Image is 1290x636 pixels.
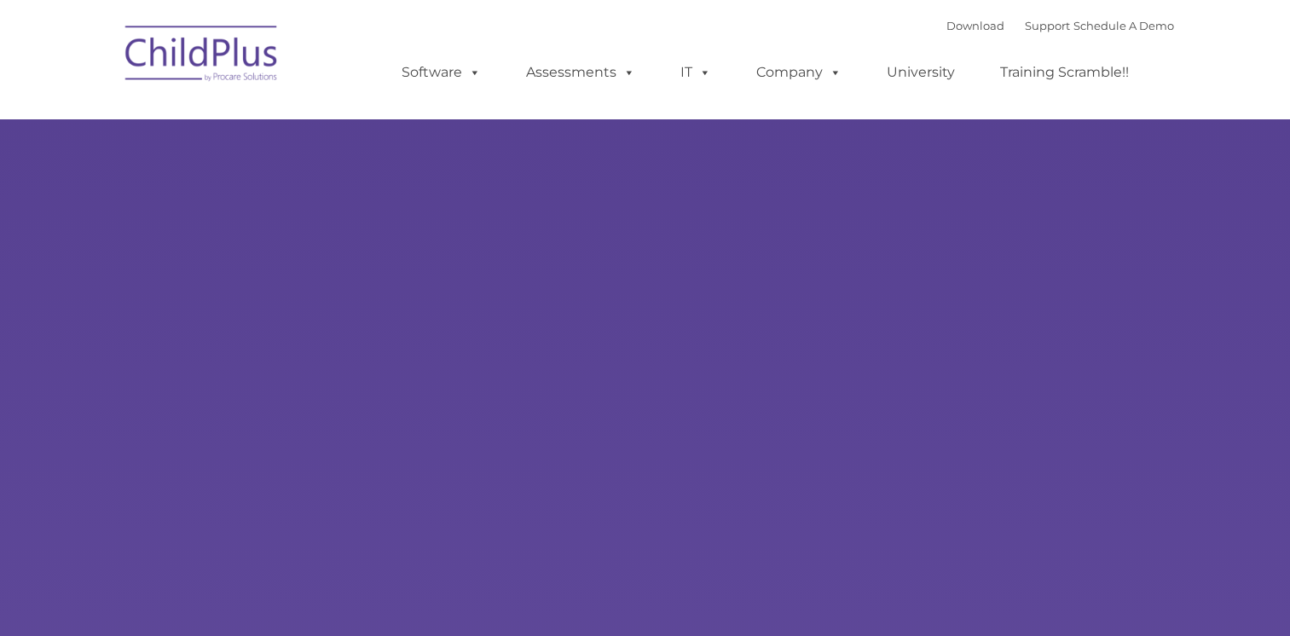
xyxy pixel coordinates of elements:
a: Company [739,55,859,90]
a: Training Scramble!! [983,55,1146,90]
a: Assessments [509,55,652,90]
a: University [870,55,972,90]
a: Schedule A Demo [1073,19,1174,32]
img: ChildPlus by Procare Solutions [117,14,287,99]
font: | [946,19,1174,32]
a: IT [663,55,728,90]
a: Download [946,19,1004,32]
a: Support [1025,19,1070,32]
a: Software [385,55,498,90]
